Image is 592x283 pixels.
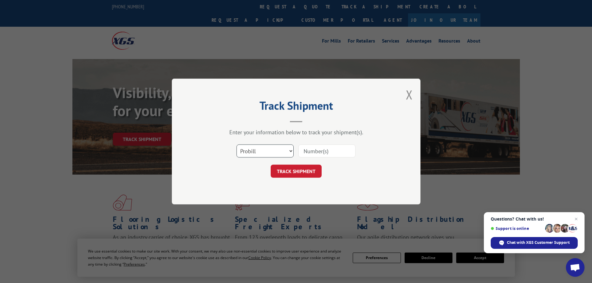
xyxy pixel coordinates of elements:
[271,165,322,178] button: TRACK SHIPMENT
[298,144,356,157] input: Number(s)
[507,240,570,245] span: Chat with XGS Customer Support
[406,86,413,103] button: Close modal
[572,215,580,223] span: Close chat
[203,129,389,136] div: Enter your information below to track your shipment(s).
[491,217,578,221] span: Questions? Chat with us!
[203,101,389,113] h2: Track Shipment
[566,258,585,277] div: Open chat
[491,237,578,249] div: Chat with XGS Customer Support
[491,226,543,231] span: Support is online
